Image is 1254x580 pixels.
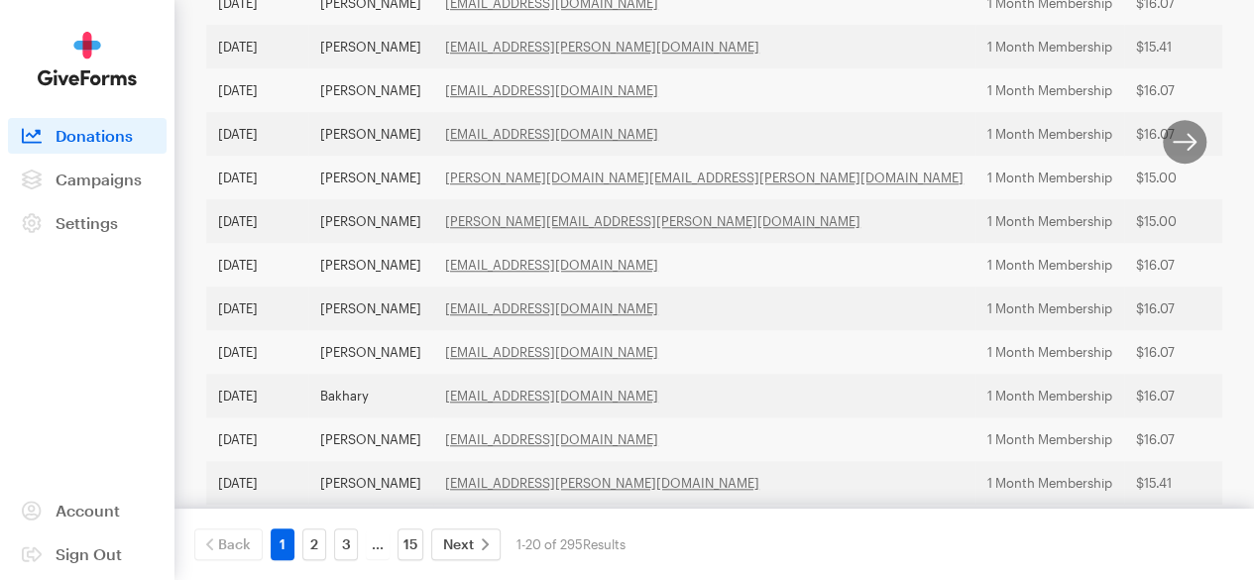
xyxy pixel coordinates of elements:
td: [PERSON_NAME] [308,505,433,548]
td: [PERSON_NAME] [308,330,433,374]
span: Next [443,532,474,556]
td: Bakhary ​ [308,374,433,417]
td: [PERSON_NAME] [308,25,433,68]
div: 1-20 of 295 [516,528,626,560]
td: [DATE] [206,112,308,156]
a: 2 [302,528,326,560]
img: GiveForms [38,32,137,86]
td: 1 Month Membership [975,199,1124,243]
span: Campaigns [56,170,142,188]
td: [PERSON_NAME] [308,156,433,199]
td: 1 Month Membership [975,374,1124,417]
td: 1 Month Membership [975,461,1124,505]
a: Account [8,493,167,528]
a: 15 [398,528,423,560]
td: [DATE] [206,417,308,461]
span: Account [56,501,120,520]
a: [PERSON_NAME][DOMAIN_NAME][EMAIL_ADDRESS][PERSON_NAME][DOMAIN_NAME] [445,170,964,185]
a: Settings [8,205,167,241]
td: 1 Month Membership [975,287,1124,330]
td: [DATE] [206,461,308,505]
span: Donations [56,126,133,145]
a: Campaigns [8,162,167,197]
td: [DATE] [206,374,308,417]
a: Sign Out [8,536,167,572]
td: 1 Month Membership [975,112,1124,156]
a: Next [431,528,501,560]
td: 1 Month Membership [975,68,1124,112]
td: [DATE] [206,243,308,287]
td: 1 Month Membership [975,25,1124,68]
td: 1 Month Membership [975,417,1124,461]
td: [DATE] [206,505,308,548]
td: [PERSON_NAME] [308,199,433,243]
td: [PERSON_NAME] [308,417,433,461]
a: [EMAIL_ADDRESS][DOMAIN_NAME] [445,126,658,142]
td: 1 Month Membership [975,330,1124,374]
td: [DATE] [206,68,308,112]
td: [PERSON_NAME] [308,68,433,112]
a: [EMAIL_ADDRESS][DOMAIN_NAME] [445,300,658,316]
span: Settings [56,213,118,232]
td: [PERSON_NAME] [308,287,433,330]
td: 1 Month Membership [975,505,1124,548]
a: 3 [334,528,358,560]
td: [DATE] [206,287,308,330]
a: [EMAIL_ADDRESS][DOMAIN_NAME] [445,388,658,404]
a: Donations [8,118,167,154]
a: [EMAIL_ADDRESS][PERSON_NAME][DOMAIN_NAME] [445,39,759,55]
td: [DATE] [206,25,308,68]
span: Sign Out [56,544,122,563]
a: [PERSON_NAME][EMAIL_ADDRESS][PERSON_NAME][DOMAIN_NAME] [445,213,860,229]
td: 1 Month Membership [975,243,1124,287]
td: [PERSON_NAME] [308,243,433,287]
a: [EMAIL_ADDRESS][DOMAIN_NAME] [445,257,658,273]
td: [PERSON_NAME] [308,112,433,156]
td: [DATE] [206,156,308,199]
td: [DATE] [206,330,308,374]
span: Results [583,536,626,552]
a: [EMAIL_ADDRESS][DOMAIN_NAME] [445,344,658,360]
a: [EMAIL_ADDRESS][DOMAIN_NAME] [445,431,658,447]
a: [EMAIL_ADDRESS][DOMAIN_NAME] [445,82,658,98]
a: [EMAIL_ADDRESS][PERSON_NAME][DOMAIN_NAME] [445,475,759,491]
td: [DATE] [206,199,308,243]
td: 1 Month Membership [975,156,1124,199]
td: [PERSON_NAME] [308,461,433,505]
